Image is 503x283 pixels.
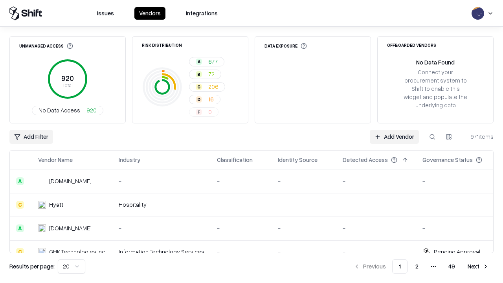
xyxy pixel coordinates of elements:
[62,82,73,88] tspan: Total
[442,259,461,274] button: 49
[16,201,24,209] div: C
[278,200,330,209] div: -
[409,259,425,274] button: 2
[217,177,265,185] div: -
[463,259,494,274] button: Next
[208,83,218,91] span: 206
[9,262,55,270] p: Results per page:
[32,106,103,115] button: No Data Access920
[422,156,473,164] div: Governance Status
[196,71,202,77] div: B
[19,43,73,49] div: Unmanaged Access
[38,177,46,185] img: intrado.com
[38,201,46,209] img: Hyatt
[343,177,410,185] div: -
[119,224,204,232] div: -
[392,259,408,274] button: 1
[119,248,204,256] div: Information Technology Services
[86,106,97,114] span: 920
[403,68,468,110] div: Connect your procurement system to Shift to enable this widget and populate the underlying data
[416,58,455,66] div: No Data Found
[49,224,92,232] div: [DOMAIN_NAME]
[217,200,265,209] div: -
[349,259,494,274] nav: pagination
[16,224,24,232] div: A
[119,200,204,209] div: Hospitality
[278,177,330,185] div: -
[38,156,73,164] div: Vendor Name
[38,248,46,256] img: GHK Technologies Inc.
[422,200,495,209] div: -
[208,57,218,66] span: 677
[278,156,318,164] div: Identity Source
[49,177,92,185] div: [DOMAIN_NAME]
[39,106,80,114] span: No Data Access
[208,70,215,78] span: 72
[343,248,410,256] div: -
[434,248,480,256] div: Pending Approval
[462,132,494,141] div: 971 items
[343,224,410,232] div: -
[343,200,410,209] div: -
[49,200,63,209] div: Hyatt
[134,7,165,20] button: Vendors
[49,248,106,256] div: GHK Technologies Inc.
[343,156,388,164] div: Detected Access
[196,84,202,90] div: C
[119,156,140,164] div: Industry
[61,74,74,83] tspan: 920
[264,43,307,49] div: Data Exposure
[217,248,265,256] div: -
[16,177,24,185] div: A
[181,7,222,20] button: Integrations
[189,70,221,79] button: B72
[189,82,225,92] button: C206
[422,177,495,185] div: -
[189,57,224,66] button: A677
[9,130,53,144] button: Add Filter
[278,248,330,256] div: -
[142,43,182,47] div: Risk Distribution
[217,224,265,232] div: -
[387,43,436,47] div: Offboarded Vendors
[370,130,419,144] a: Add Vendor
[119,177,204,185] div: -
[92,7,119,20] button: Issues
[278,224,330,232] div: -
[196,59,202,65] div: A
[16,248,24,256] div: C
[217,156,253,164] div: Classification
[196,96,202,103] div: D
[208,95,214,103] span: 16
[38,224,46,232] img: primesec.co.il
[189,95,220,104] button: D16
[422,224,495,232] div: -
